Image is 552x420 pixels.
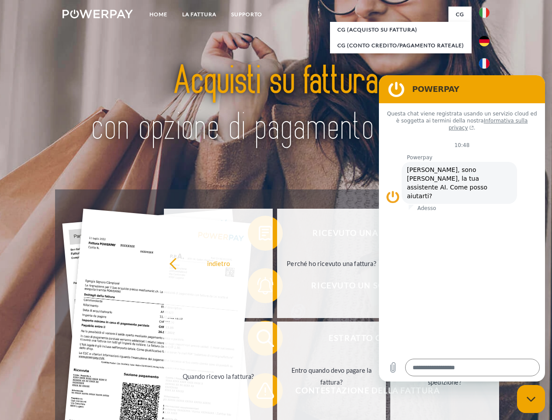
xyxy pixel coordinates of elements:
[448,7,472,22] a: CG
[479,58,490,69] img: fr
[479,36,490,46] img: de
[379,75,545,381] iframe: Finestra di messaggistica
[83,42,469,168] img: title-powerpay_it.svg
[479,7,490,18] img: it
[175,7,224,22] a: LA FATTURA
[142,7,175,22] a: Home
[517,385,545,413] iframe: Pulsante per aprire la finestra di messaggistica, conversazione in corso
[62,10,133,18] img: logo-powerpay-white.svg
[330,22,472,38] a: CG (Acquisto su fattura)
[282,257,381,269] div: Perché ho ricevuto una fattura?
[282,364,381,388] div: Entro quando devo pagare la fattura?
[169,370,267,382] div: Quando ricevo la fattura?
[224,7,270,22] a: Supporto
[169,257,267,269] div: indietro
[330,38,472,53] a: CG (Conto Credito/Pagamento rateale)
